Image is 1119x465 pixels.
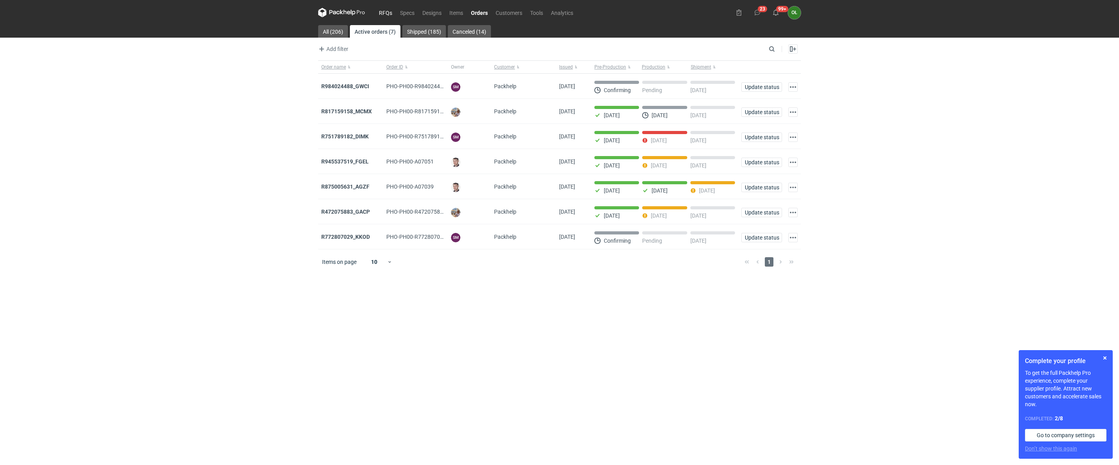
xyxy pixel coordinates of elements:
span: 1 [765,257,773,267]
div: 10 [362,256,387,267]
span: PHO-PH00-R984024488_GWCI [386,83,462,89]
a: Canceled (14) [448,25,491,38]
a: Designs [418,8,445,17]
span: Packhelp [494,108,516,114]
button: Actions [788,107,798,117]
span: Packhelp [494,83,516,89]
strong: R772807029_KKOD [321,234,370,240]
span: 21/07/2025 [559,209,575,215]
button: Update status [741,82,782,92]
p: Confirming [604,238,631,244]
img: Maciej Sikora [451,183,460,192]
p: To get the full Packhelp Pro experience, complete your supplier profile. Attract new customers an... [1025,369,1106,408]
button: Pre-Production [591,61,640,73]
p: [DATE] [690,112,706,118]
button: Don’t show this again [1025,445,1077,452]
button: Actions [788,183,798,192]
span: Packhelp [494,209,516,215]
div: Olga Łopatowicz [788,6,801,19]
a: R817159158_MCMX [321,108,372,114]
span: PHO-PH00-R772807029_KKOD [386,234,463,240]
p: [DATE] [651,137,667,143]
span: 28/07/2025 [559,183,575,190]
span: Packhelp [494,183,516,190]
a: Items [445,8,467,17]
p: [DATE] [604,187,620,194]
span: Update status [745,185,779,190]
figcaption: SM [451,233,460,242]
button: Update status [741,183,782,192]
h1: Complete your profile [1025,356,1106,366]
span: Update status [745,210,779,215]
span: Customer [494,64,515,70]
svg: Packhelp Pro [318,8,365,17]
p: [DATE] [651,213,667,219]
a: Analytics [547,8,577,17]
button: 23 [751,6,764,19]
a: R984024488_GWCI [321,83,369,89]
p: [DATE] [690,162,706,169]
span: Packhelp [494,234,516,240]
button: Order name [318,61,383,73]
button: Production [640,61,689,73]
p: Confirming [604,87,631,93]
a: Shipped (185) [402,25,446,38]
span: PHO-PH00-A07039 [386,183,434,190]
a: R751789182_DIMK [321,133,369,140]
p: [DATE] [604,112,620,118]
img: Michał Palasek [451,107,460,117]
span: PHO-PH00-R817159158_MCMX [386,108,465,114]
span: 11/08/2025 [559,108,575,114]
span: PHO-PH00-R472075883_GACP [386,209,463,215]
input: Search [767,44,792,54]
p: [DATE] [690,137,706,143]
span: PHO-PH00-R751789182_DIMK [386,133,462,140]
a: Orders [467,8,492,17]
button: Actions [788,208,798,217]
span: Update status [745,235,779,240]
button: Order ID [383,61,448,73]
span: Update status [745,160,779,165]
button: Actions [788,133,798,142]
a: Specs [396,8,418,17]
button: Issued [556,61,591,73]
span: Pre-Production [594,64,626,70]
span: Update status [745,109,779,115]
a: R945537519_FGEL [321,158,369,165]
span: PHO-PH00-A07051 [386,158,434,165]
span: Packhelp [494,133,516,140]
span: 31/07/2025 [559,158,575,165]
p: [DATE] [604,213,620,219]
button: Customer [491,61,556,73]
img: Maciej Sikora [451,158,460,167]
button: Skip for now [1100,353,1110,363]
a: Go to company settings [1025,429,1106,441]
button: OŁ [788,6,801,19]
button: Update status [741,158,782,167]
p: Pending [642,87,662,93]
figcaption: SM [451,133,460,142]
span: Order name [321,64,346,70]
div: Completed: [1025,414,1106,423]
p: [DATE] [652,187,668,194]
a: R875005631_AGZF [321,183,369,190]
span: Owner [451,64,464,70]
a: All (206) [318,25,348,38]
span: Add filter [317,44,348,54]
button: Update status [741,133,782,142]
button: Actions [788,233,798,242]
span: Shipment [691,64,711,70]
p: [DATE] [651,162,667,169]
a: Customers [492,8,526,17]
p: [DATE] [690,87,706,93]
button: 99+ [770,6,782,19]
button: Shipment [689,61,738,73]
p: [DATE] [604,137,620,143]
p: [DATE] [690,238,706,244]
button: Update status [741,233,782,242]
button: Update status [741,107,782,117]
